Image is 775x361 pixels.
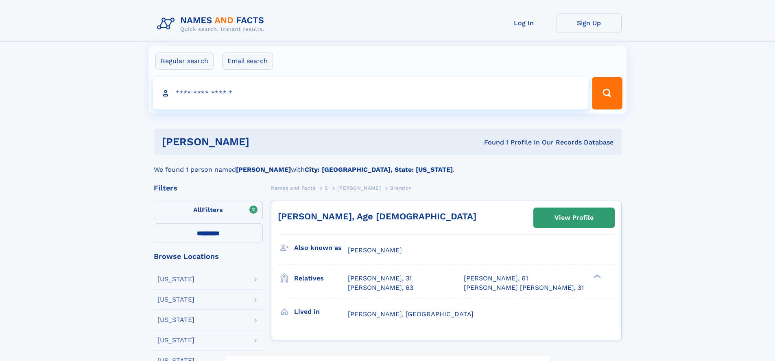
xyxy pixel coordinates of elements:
img: Logo Names and Facts [154,13,271,35]
div: Filters [154,184,263,192]
div: [US_STATE] [157,276,194,282]
span: [PERSON_NAME] [337,185,381,191]
span: [PERSON_NAME] [348,246,402,254]
button: Search Button [592,77,622,109]
div: We found 1 person named with . [154,155,622,175]
div: [US_STATE] [157,296,194,303]
div: [US_STATE] [157,317,194,323]
a: [PERSON_NAME] [PERSON_NAME], 31 [464,283,584,292]
span: S [325,185,328,191]
h3: Relatives [294,271,348,285]
input: search input [153,77,589,109]
label: Email search [222,53,273,70]
a: S [325,183,328,193]
a: Names and Facts [271,183,316,193]
label: Filters [154,201,263,220]
h3: Also known as [294,241,348,255]
a: Log In [491,13,557,33]
div: [US_STATE] [157,337,194,343]
label: Regular search [155,53,214,70]
a: [PERSON_NAME], Age [DEMOGRAPHIC_DATA] [278,211,476,221]
a: [PERSON_NAME], 63 [348,283,413,292]
span: All [193,206,202,214]
h3: Lived in [294,305,348,319]
a: [PERSON_NAME], 61 [464,274,528,283]
a: [PERSON_NAME] [337,183,381,193]
b: [PERSON_NAME] [236,166,291,173]
b: City: [GEOGRAPHIC_DATA], State: [US_STATE] [305,166,453,173]
span: [PERSON_NAME], [GEOGRAPHIC_DATA] [348,310,474,318]
a: Sign Up [557,13,622,33]
div: ❯ [592,274,601,279]
div: Browse Locations [154,253,263,260]
a: [PERSON_NAME], 31 [348,274,412,283]
span: Brendon [390,185,412,191]
div: View Profile [555,208,594,227]
div: Found 1 Profile In Our Records Database [367,138,613,147]
a: View Profile [534,208,614,228]
h1: [PERSON_NAME] [162,137,367,147]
